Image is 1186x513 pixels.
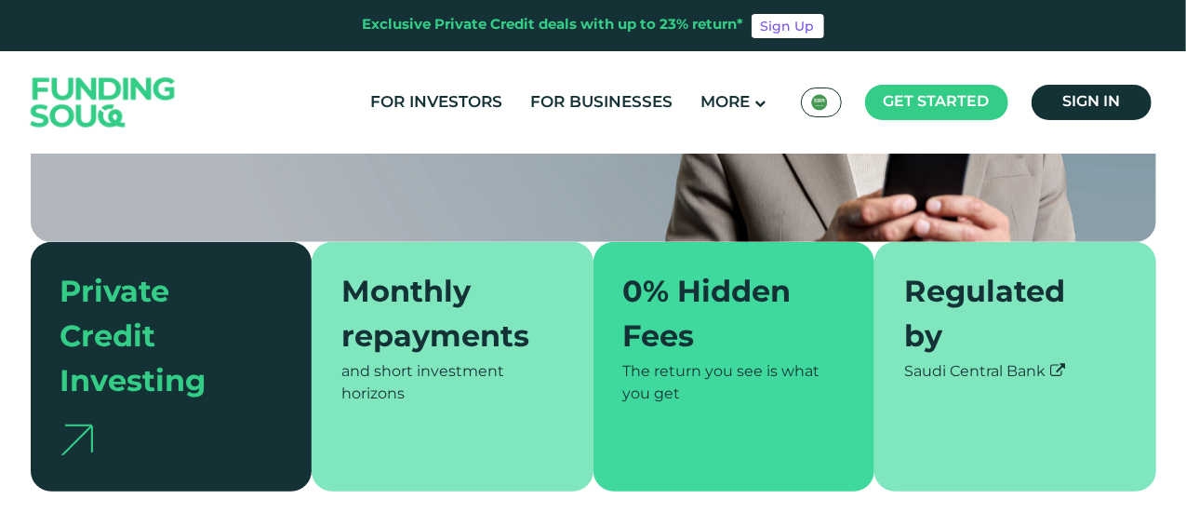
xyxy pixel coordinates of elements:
[884,95,990,109] span: Get started
[60,272,260,406] div: Private Credit Investing
[1062,95,1120,109] span: Sign in
[341,361,564,406] div: and short investment horizons
[341,272,541,361] div: Monthly repayments
[12,56,194,150] img: Logo
[904,361,1126,384] div: Saudi Central Bank
[701,95,751,111] span: More
[1032,85,1152,120] a: Sign in
[811,94,828,111] img: SA Flag
[526,88,678,118] a: For Businesses
[366,88,508,118] a: For Investors
[363,15,744,36] div: Exclusive Private Credit deals with up to 23% return*
[752,14,824,38] a: Sign Up
[623,361,846,406] div: The return you see is what you get
[904,272,1104,361] div: Regulated by
[623,272,823,361] div: 0% Hidden Fees
[60,425,93,455] img: arrow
